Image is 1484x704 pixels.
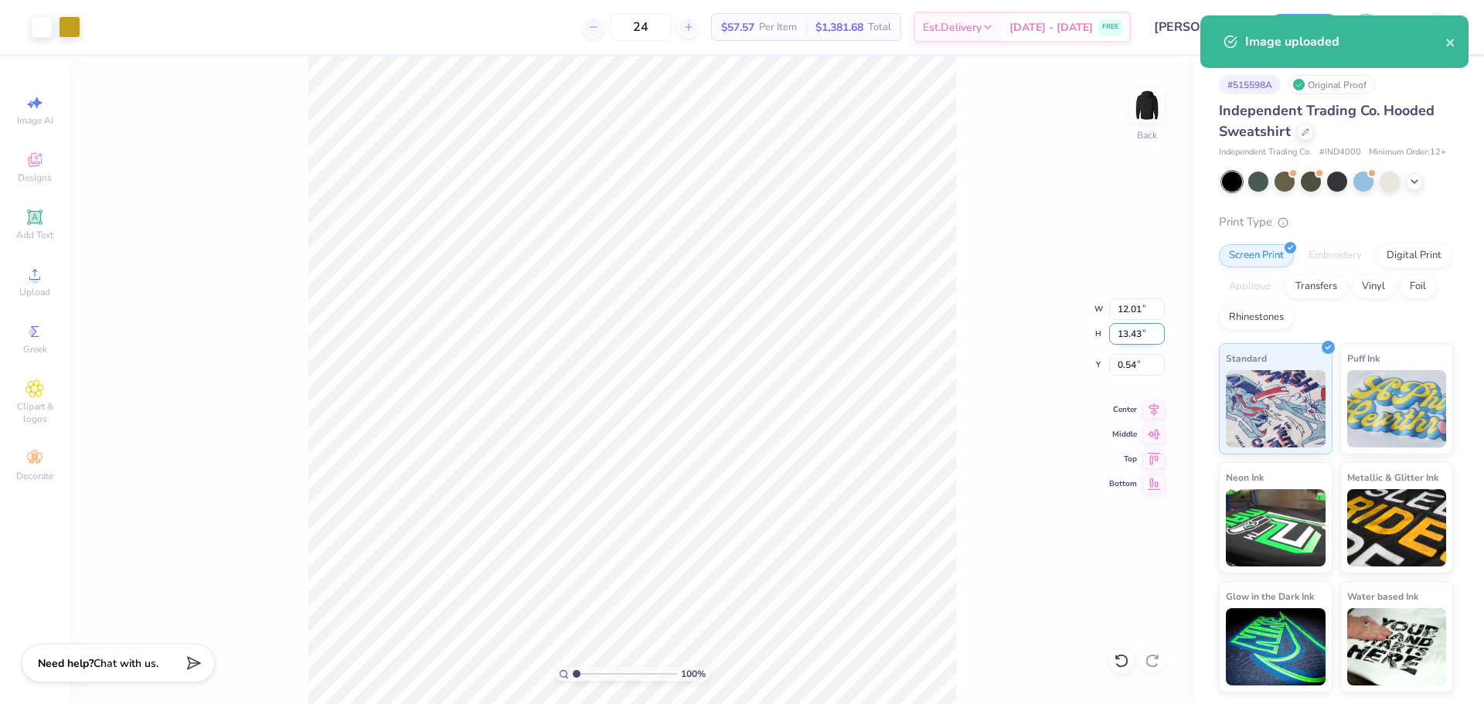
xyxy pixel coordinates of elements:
span: [DATE] - [DATE] [1009,19,1093,36]
div: Screen Print [1219,244,1294,267]
div: # 515598A [1219,75,1281,94]
div: Rhinestones [1219,306,1294,329]
div: Vinyl [1352,275,1395,298]
span: Clipart & logos [8,400,62,425]
div: Foil [1400,275,1436,298]
span: Top [1109,454,1137,464]
span: Total [868,19,891,36]
div: Print Type [1219,213,1453,231]
span: Upload [19,286,50,298]
span: Metallic & Glitter Ink [1347,469,1438,485]
span: Puff Ink [1347,350,1380,366]
span: Glow in the Dark Ink [1226,588,1314,604]
span: 100 % [681,667,706,681]
span: Image AI [17,114,53,127]
span: Decorate [16,470,53,482]
span: Add Text [16,229,53,241]
img: Glow in the Dark Ink [1226,608,1326,685]
span: Est. Delivery [923,19,982,36]
div: Back [1137,128,1157,142]
span: Water based Ink [1347,588,1418,604]
span: Bottom [1109,478,1137,489]
img: Metallic & Glitter Ink [1347,489,1447,566]
span: Center [1109,404,1137,415]
span: Chat with us. [94,656,158,671]
div: Applique [1219,275,1281,298]
span: Greek [23,343,47,355]
img: Water based Ink [1347,608,1447,685]
span: Minimum Order: 12 + [1369,146,1446,159]
span: $1,381.68 [815,19,863,36]
div: Transfers [1285,275,1347,298]
span: # IND4000 [1319,146,1361,159]
span: Per Item [759,19,797,36]
strong: Need help? [38,656,94,671]
span: Middle [1109,429,1137,440]
div: Embroidery [1298,244,1372,267]
span: $57.57 [721,19,754,36]
div: Original Proof [1288,75,1375,94]
input: Untitled Design [1142,12,1256,43]
img: Standard [1226,370,1326,447]
img: Back [1132,90,1162,121]
img: Puff Ink [1347,370,1447,447]
span: Independent Trading Co. Hooded Sweatshirt [1219,101,1435,141]
span: FREE [1102,22,1118,32]
span: Designs [18,172,52,184]
div: Digital Print [1377,244,1452,267]
input: – – [611,13,671,41]
div: Image uploaded [1245,32,1445,51]
button: close [1445,32,1456,51]
img: Neon Ink [1226,489,1326,566]
span: Neon Ink [1226,469,1264,485]
span: Standard [1226,350,1267,366]
span: Independent Trading Co. [1219,146,1312,159]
